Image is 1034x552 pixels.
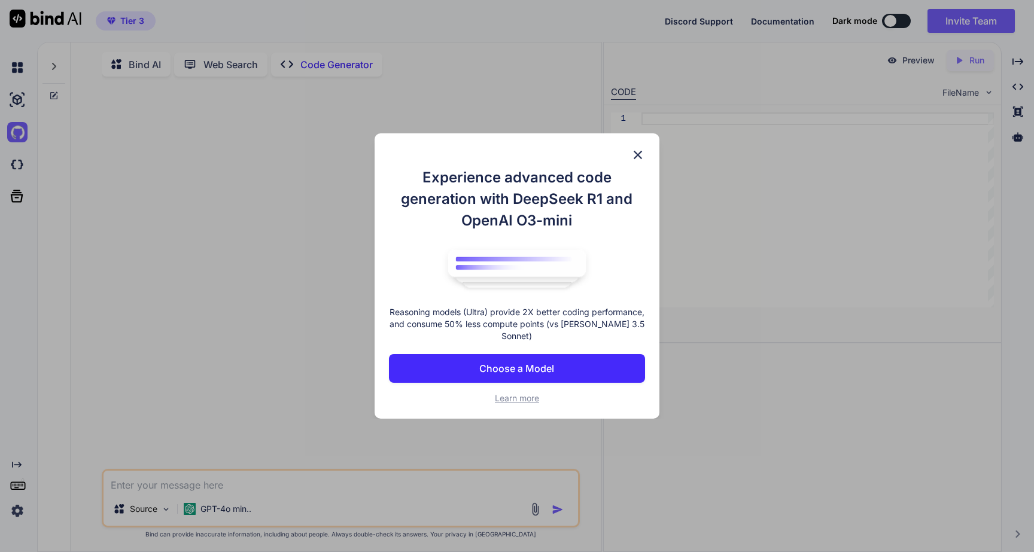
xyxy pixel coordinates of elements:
[479,361,554,376] p: Choose a Model
[495,393,539,403] span: Learn more
[439,243,595,295] img: bind logo
[389,306,644,342] p: Reasoning models (Ultra) provide 2X better coding performance, and consume 50% less compute point...
[631,148,645,162] img: close
[389,167,644,231] h1: Experience advanced code generation with DeepSeek R1 and OpenAI O3-mini
[389,354,644,383] button: Choose a Model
